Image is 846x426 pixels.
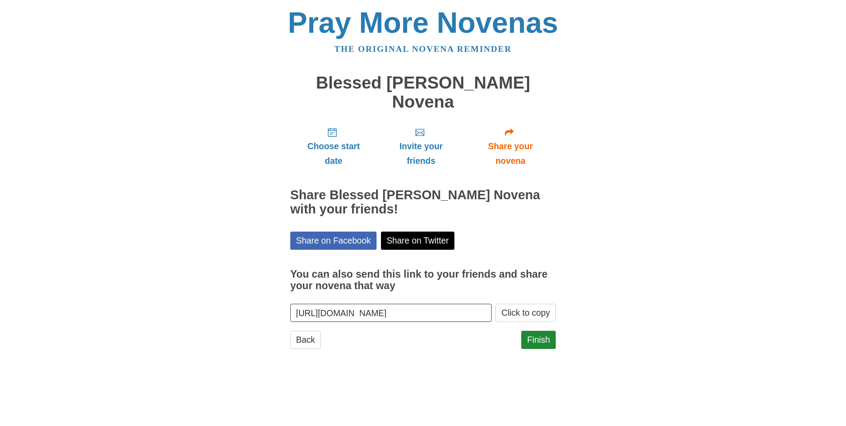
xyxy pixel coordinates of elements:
a: Invite your friends [377,120,465,173]
button: Click to copy [496,304,556,322]
a: Finish [521,331,556,349]
span: Invite your friends [386,139,456,168]
h1: Blessed [PERSON_NAME] Novena [290,74,556,111]
h3: You can also send this link to your friends and share your novena that way [290,269,556,291]
a: Share on Twitter [381,232,455,250]
span: Share your novena [474,139,547,168]
a: Back [290,331,321,349]
a: The original novena reminder [335,44,512,54]
a: Share your novena [465,120,556,173]
a: Choose start date [290,120,377,173]
h2: Share Blessed [PERSON_NAME] Novena with your friends! [290,188,556,217]
a: Pray More Novenas [288,6,558,39]
span: Choose start date [299,139,368,168]
a: Share on Facebook [290,232,377,250]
